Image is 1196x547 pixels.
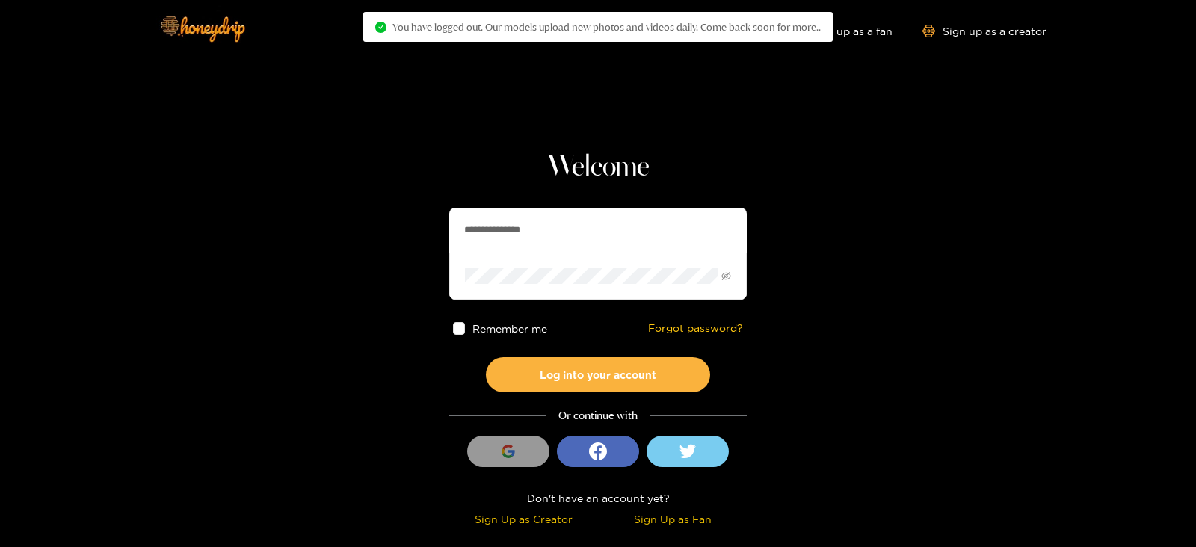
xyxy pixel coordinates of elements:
span: Remember me [473,323,548,334]
div: Sign Up as Fan [602,510,743,528]
div: Don't have an account yet? [449,489,747,507]
div: Sign Up as Creator [453,510,594,528]
span: eye-invisible [721,271,731,281]
h1: Welcome [449,149,747,185]
a: Forgot password? [648,322,743,335]
button: Log into your account [486,357,710,392]
a: Sign up as a fan [790,25,893,37]
a: Sign up as a creator [922,25,1046,37]
div: Or continue with [449,407,747,424]
span: You have logged out. Our models upload new photos and videos daily. Come back soon for more.. [392,21,821,33]
span: check-circle [375,22,386,33]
